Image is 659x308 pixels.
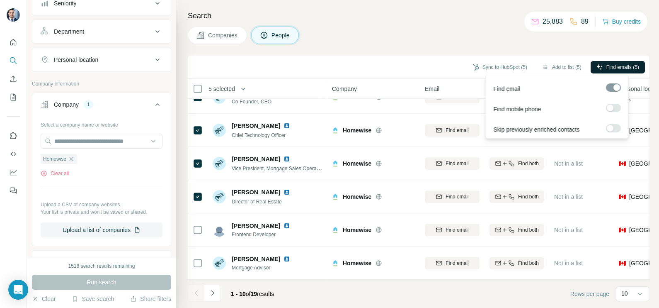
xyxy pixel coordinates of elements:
[493,105,541,113] span: Find mobile phone
[32,95,171,118] button: Company1
[32,50,171,70] button: Personal location
[7,183,20,198] button: Feedback
[204,285,221,301] button: Navigate to next page
[332,160,339,167] img: Logo of Homewise
[467,61,533,73] button: Sync to HubSpot (5)
[425,124,480,137] button: Find email
[425,191,480,203] button: Find email
[489,224,544,236] button: Find both
[41,118,162,129] div: Select a company name or website
[41,170,69,177] button: Clear all
[283,156,290,162] img: LinkedIn logo
[489,257,544,269] button: Find both
[446,259,468,267] span: Find email
[41,222,162,237] button: Upload a list of companies
[619,159,626,168] span: 🇨🇦
[591,61,645,73] button: Find emails (5)
[283,222,290,229] img: LinkedIn logo
[232,264,300,271] span: Mortgage Advisor
[425,157,480,170] button: Find email
[489,191,544,203] button: Find both
[32,80,171,88] p: Company information
[425,85,439,93] span: Email
[232,199,282,205] span: Director of Real Estate
[84,101,93,108] div: 1
[619,226,626,234] span: 🇨🇦
[232,188,280,196] span: [PERSON_NAME]
[518,193,539,200] span: Find both
[232,231,300,238] span: Frontend Developer
[232,132,286,138] span: Chief Technology Officer
[7,128,20,143] button: Use Surfe on LinkedIn
[213,157,226,170] img: Avatar
[332,193,339,200] img: Logo of Homewise
[554,260,583,266] span: Not in a list
[231,291,274,297] span: results
[232,222,280,230] span: [PERSON_NAME]
[343,159,371,168] span: Homewise
[7,71,20,86] button: Enrich CSV
[213,257,226,270] img: Avatar
[581,17,589,27] p: 89
[232,255,280,263] span: [PERSON_NAME]
[343,126,371,134] span: Homewise
[271,31,291,39] span: People
[343,226,371,234] span: Homewise
[332,85,357,93] span: Company
[72,295,114,303] button: Save search
[543,17,563,27] p: 25,883
[54,100,79,109] div: Company
[554,160,583,167] span: Not in a list
[213,223,226,237] img: Avatar
[518,259,539,267] span: Find both
[32,252,171,272] button: Industry
[232,122,280,130] span: [PERSON_NAME]
[232,165,351,171] span: Vice President, Mortgage Sales Operations & Strategy
[41,201,162,208] p: Upload a CSV of company websites.
[570,290,609,298] span: Rows per page
[188,10,649,22] h4: Search
[7,165,20,180] button: Dashboard
[54,27,84,36] div: Department
[43,155,66,163] span: Homewise
[619,193,626,201] span: 🇨🇦
[68,262,135,270] div: 1518 search results remaining
[213,124,226,137] img: Avatar
[8,280,28,300] div: Open Intercom Messenger
[554,193,583,200] span: Not in a list
[7,35,20,50] button: Quick start
[493,125,579,134] span: Skip previously enriched contacts
[7,53,20,68] button: Search
[251,291,257,297] span: 19
[130,295,171,303] button: Share filters
[518,160,539,167] span: Find both
[283,122,290,129] img: LinkedIn logo
[343,193,371,201] span: Homewise
[41,208,162,216] p: Your list is private and won't be saved or shared.
[32,295,56,303] button: Clear
[232,155,280,163] span: [PERSON_NAME]
[619,259,626,267] span: 🇨🇦
[283,256,290,262] img: LinkedIn logo
[7,90,20,105] button: My lists
[446,193,468,200] span: Find email
[54,56,98,64] div: Personal location
[489,157,544,170] button: Find both
[332,227,339,233] img: Logo of Homewise
[343,259,371,267] span: Homewise
[621,289,628,298] p: 10
[493,85,520,93] span: Find email
[536,61,587,73] button: Add to list (5)
[446,160,468,167] span: Find email
[7,147,20,161] button: Use Surfe API
[32,22,171,42] button: Department
[231,291,246,297] span: 1 - 10
[606,64,639,71] span: Find emails (5)
[332,127,339,134] img: Logo of Homewise
[554,227,583,233] span: Not in a list
[208,31,238,39] span: Companies
[446,127,468,134] span: Find email
[283,189,290,196] img: LinkedIn logo
[446,226,468,234] span: Find email
[208,85,235,93] span: 5 selected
